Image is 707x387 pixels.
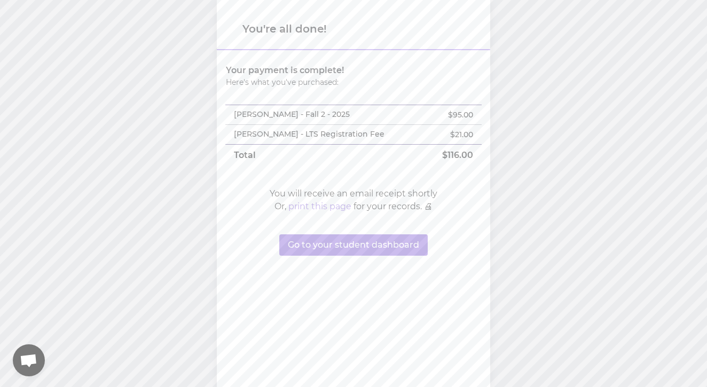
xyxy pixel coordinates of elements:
h3: Here's what you've purchased: [226,77,396,88]
p: $ 21.00 [405,129,473,140]
p: $ 116.00 [405,149,473,162]
div: Open chat [13,344,45,376]
button: Go to your student dashboard [279,234,428,256]
p: [PERSON_NAME] - Fall 2 - 2025 [234,110,388,120]
h2: Your payment is complete! [226,64,396,77]
h1: You're all done! [242,21,465,36]
p: You will receive an email receipt shortly [270,187,437,200]
td: Total [225,145,396,167]
p: [PERSON_NAME] - LTS Registration Fee [234,130,388,139]
p: $ 95.00 [405,109,473,120]
button: print this page [288,200,351,213]
p: Or, for your records. 🖨 [274,200,433,213]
